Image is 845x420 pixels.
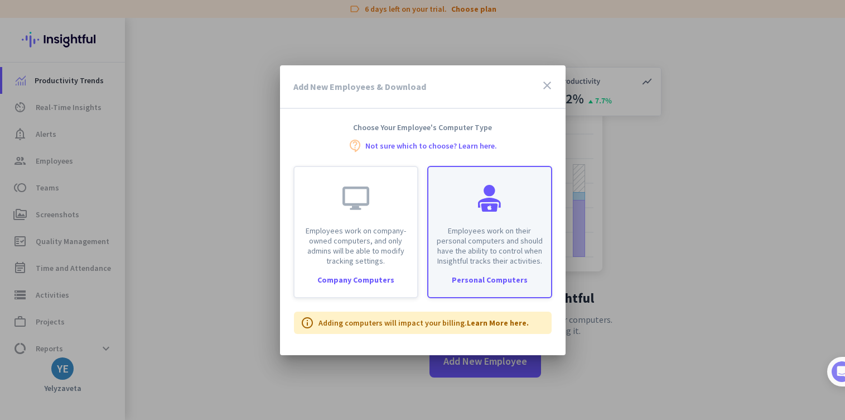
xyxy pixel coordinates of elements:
div: Company Computers [294,276,417,284]
p: Employees work on their personal computers and should have the ability to control when Insightful... [435,226,544,266]
i: contact_support [349,139,362,152]
p: Adding computers will impact your billing. [318,317,529,328]
h3: Add New Employees & Download [293,82,426,91]
div: Personal Computers [428,276,551,284]
i: close [540,79,554,92]
a: Not sure which to choose? Learn here. [365,142,497,150]
a: Learn More here. [467,318,529,328]
p: Employees work on company-owned computers, and only admins will be able to modify tracking settings. [301,226,411,266]
i: info [301,316,314,330]
h4: Choose Your Employee's Computer Type [280,122,566,132]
